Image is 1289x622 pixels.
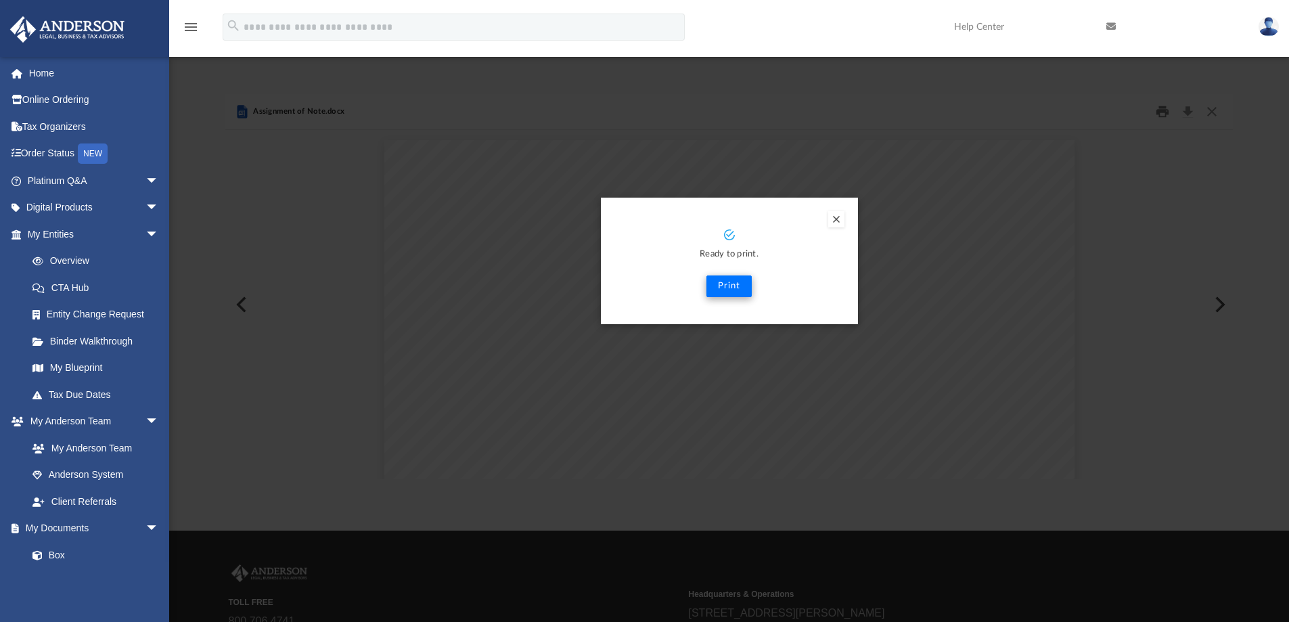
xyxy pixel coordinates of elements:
[19,355,173,382] a: My Blueprint
[19,274,179,301] a: CTA Hub
[9,113,179,140] a: Tax Organizers
[183,26,199,35] a: menu
[9,221,179,248] a: My Entitiesarrow_drop_down
[183,19,199,35] i: menu
[1259,17,1279,37] img: User Pic
[19,541,166,569] a: Box
[9,167,179,194] a: Platinum Q&Aarrow_drop_down
[78,143,108,164] div: NEW
[145,515,173,543] span: arrow_drop_down
[145,221,173,248] span: arrow_drop_down
[9,194,179,221] a: Digital Productsarrow_drop_down
[9,60,179,87] a: Home
[145,167,173,195] span: arrow_drop_down
[19,462,173,489] a: Anderson System
[19,435,166,462] a: My Anderson Team
[145,194,173,222] span: arrow_drop_down
[706,275,752,297] button: Print
[9,408,173,435] a: My Anderson Teamarrow_drop_down
[226,18,241,33] i: search
[19,569,173,596] a: Meeting Minutes
[225,94,1234,479] div: Preview
[19,328,179,355] a: Binder Walkthrough
[9,87,179,114] a: Online Ordering
[145,408,173,436] span: arrow_drop_down
[19,488,173,515] a: Client Referrals
[9,140,179,168] a: Order StatusNEW
[19,381,179,408] a: Tax Due Dates
[6,16,129,43] img: Anderson Advisors Platinum Portal
[9,515,173,542] a: My Documentsarrow_drop_down
[19,248,179,275] a: Overview
[19,301,179,328] a: Entity Change Request
[614,247,844,263] p: Ready to print.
